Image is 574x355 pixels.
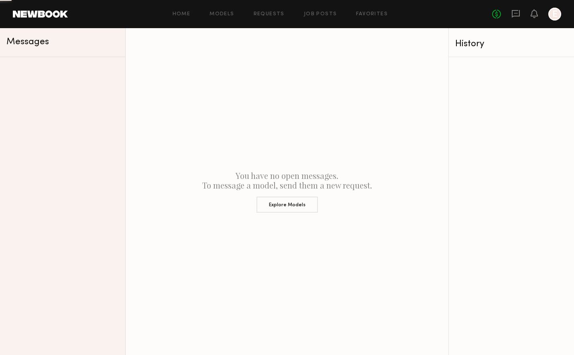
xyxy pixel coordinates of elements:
a: Requests [254,12,285,17]
a: Favorites [356,12,388,17]
button: Explore Models [256,197,318,213]
span: Messages [6,37,49,47]
a: Job Posts [304,12,337,17]
a: E [548,8,561,21]
div: History [455,39,568,49]
a: Home [173,12,191,17]
a: Models [210,12,234,17]
div: You have no open messages. To message a model, send them a new request. [126,28,448,355]
a: Explore Models [132,190,442,213]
